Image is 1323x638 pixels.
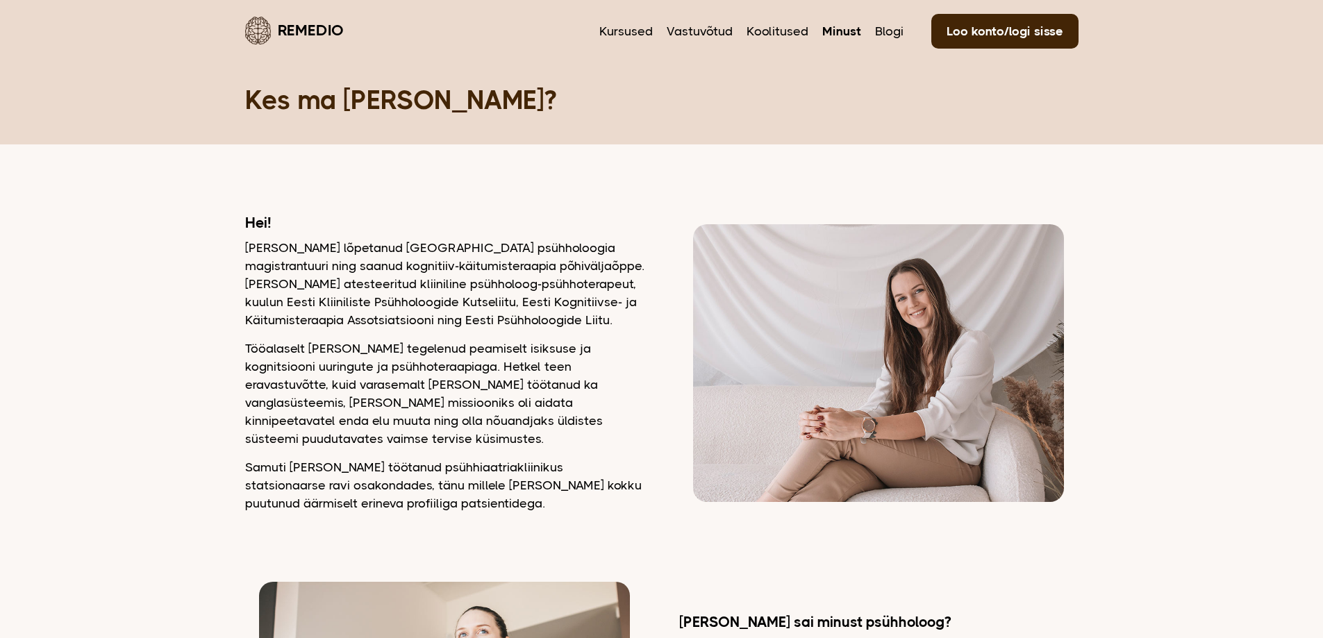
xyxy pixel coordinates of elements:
p: [PERSON_NAME] lõpetanud [GEOGRAPHIC_DATA] psühholoogia magistrantuuri ning saanud kognitiiv-käitu... [245,239,644,329]
h2: Hei! [245,214,644,232]
a: Remedio [245,14,344,47]
a: Koolitused [747,22,808,40]
h1: Kes ma [PERSON_NAME]? [245,83,1079,117]
h2: [PERSON_NAME] sai minust psühholoog? [679,613,1079,631]
a: Loo konto/logi sisse [931,14,1079,49]
p: Samuti [PERSON_NAME] töötanud psühhiaatriakliinikus statsionaarse ravi osakondades, tänu millele ... [245,458,644,512]
a: Kursused [599,22,653,40]
a: Blogi [875,22,904,40]
p: Tööalaselt [PERSON_NAME] tegelenud peamiselt isiksuse ja kognitsiooni uuringute ja psühhoteraapia... [245,339,644,448]
a: Minust [822,22,861,40]
img: Dagmar vaatamas kaamerasse [693,224,1063,502]
a: Vastuvõtud [667,22,733,40]
img: Remedio logo [245,17,271,44]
